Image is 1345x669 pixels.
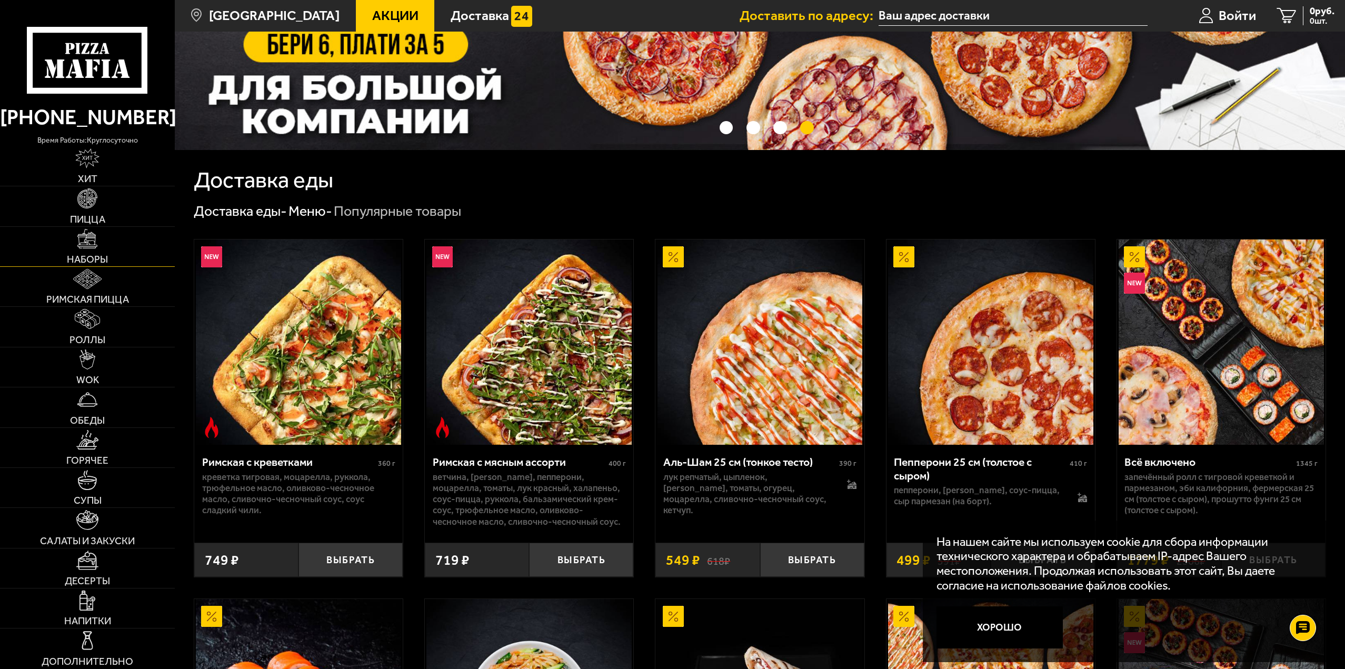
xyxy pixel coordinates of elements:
button: точки переключения [773,121,787,135]
span: Салаты и закуски [40,536,135,546]
button: точки переключения [746,121,760,135]
p: Запечённый ролл с тигровой креветкой и пармезаном, Эби Калифорния, Фермерская 25 см (толстое с сы... [1124,472,1318,516]
span: Дополнительно [42,656,133,666]
p: На нашем сайте мы используем cookie для сбора информации технического характера и обрабатываем IP... [936,535,1306,593]
button: точки переключения [800,121,814,135]
span: 499 ₽ [896,553,931,567]
span: Наборы [67,254,108,264]
img: 15daf4d41897b9f0e9f617042186c801.svg [511,6,532,27]
span: Горячее [66,455,108,465]
p: ветчина, [PERSON_NAME], пепперони, моцарелла, томаты, лук красный, халапеньо, соус-пицца, руккола... [433,472,626,527]
span: [GEOGRAPHIC_DATA] [209,9,340,23]
span: Хит [78,174,97,184]
span: 549 ₽ [666,553,700,567]
span: Напитки [64,616,111,626]
span: 749 ₽ [205,553,239,567]
div: Популярные товары [334,202,461,221]
a: Меню- [288,203,332,219]
button: Выбрать [298,543,403,577]
span: 1345 г [1296,459,1318,468]
span: Доставка [451,9,509,23]
span: 360 г [378,459,395,468]
p: лук репчатый, цыпленок, [PERSON_NAME], томаты, огурец, моцарелла, сливочно-чесночный соус, кетчуп. [663,472,833,516]
button: Выбрать [760,543,864,577]
a: АкционныйПепперони 25 см (толстое с сыром) [886,239,1095,445]
input: Ваш адрес доставки [879,6,1148,26]
span: Супы [74,495,102,505]
img: Острое блюдо [432,417,453,438]
div: Римская с креветками [202,455,375,469]
span: Акции [372,9,419,23]
img: Новинка [201,246,222,267]
img: Акционный [663,246,684,267]
span: Десерты [65,576,110,586]
span: WOK [76,375,99,385]
img: Новинка [1124,273,1145,294]
s: 618 ₽ [707,553,730,567]
a: Доставка еды- [194,203,287,219]
span: 0 шт. [1310,17,1334,25]
img: Акционный [1124,246,1145,267]
img: Аль-Шам 25 см (тонкое тесто) [657,239,863,445]
a: АкционныйАль-Шам 25 см (тонкое тесто) [655,239,864,445]
img: Пепперони 25 см (толстое с сыром) [888,239,1093,445]
span: Войти [1219,9,1256,23]
img: Римская с мясным ассорти [426,239,632,445]
span: 0 руб. [1310,6,1334,16]
div: Всё включено [1124,455,1293,469]
img: Акционный [201,606,222,627]
span: Пицца [70,214,105,224]
span: 390 г [839,459,856,468]
a: НовинкаОстрое блюдоРимская с мясным ассорти [425,239,633,445]
img: Акционный [893,246,914,267]
span: Доставить по адресу: [740,9,879,23]
span: 400 г [609,459,626,468]
img: Всё включено [1119,239,1324,445]
span: Обеды [70,415,105,425]
img: Римская с креветками [196,239,401,445]
div: Аль-Шам 25 см (тонкое тесто) [663,455,836,469]
div: Пепперони 25 см (толстое с сыром) [894,455,1067,482]
h1: Доставка еды [194,169,333,192]
span: 719 ₽ [435,553,470,567]
img: Новинка [432,246,453,267]
span: Роллы [69,335,105,345]
button: точки переключения [720,121,733,135]
img: Акционный [663,606,684,627]
a: АкционныйНовинкаВсё включено [1117,239,1326,445]
img: Акционный [893,606,914,627]
img: Острое блюдо [201,417,222,438]
p: креветка тигровая, моцарелла, руккола, трюфельное масло, оливково-чесночное масло, сливочно-чесно... [202,472,395,516]
a: НовинкаОстрое блюдоРимская с креветками [194,239,403,445]
button: Выбрать [529,543,633,577]
span: 410 г [1070,459,1087,468]
p: пепперони, [PERSON_NAME], соус-пицца, сыр пармезан (на борт). [894,485,1063,507]
button: Хорошо [936,606,1063,648]
div: Римская с мясным ассорти [433,455,606,469]
span: Римская пицца [46,294,129,304]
